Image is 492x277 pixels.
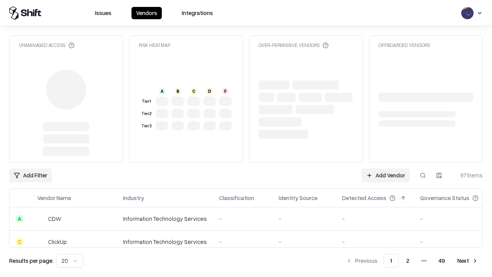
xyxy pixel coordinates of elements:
img: ClickUp [37,238,45,246]
div: Detected Access [342,194,386,202]
div: ClickUp [48,238,67,246]
div: A [159,88,165,94]
div: D [206,88,213,94]
div: Vendor Name [37,194,71,202]
div: Information Technology Services [123,215,207,223]
div: Industry [123,194,144,202]
div: F [222,88,228,94]
div: - [279,215,330,223]
button: Next [453,254,483,268]
button: 1 [384,254,399,268]
div: Identity Source [279,194,317,202]
img: CDW [37,215,45,223]
div: Governance Status [420,194,469,202]
div: - [219,215,266,223]
div: - [342,215,408,223]
div: Classification [219,194,254,202]
div: - [420,238,491,246]
div: C [191,88,197,94]
div: Over-Permissive Vendors [259,42,329,48]
div: - [279,238,330,246]
div: - [342,238,408,246]
button: Add Filter [9,169,52,182]
div: - [420,215,491,223]
nav: pagination [341,254,483,268]
div: B [175,88,181,94]
button: Integrations [177,7,218,19]
button: Issues [90,7,116,19]
div: A [16,215,23,223]
div: Tier 2 [140,110,153,117]
a: Add Vendor [362,169,410,182]
div: Tier 3 [140,123,153,129]
button: 49 [432,254,451,268]
button: 2 [400,254,416,268]
div: Tier 1 [140,98,153,105]
div: Risk Heatmap [139,42,170,48]
div: Offboarded Vendors [379,42,430,48]
div: - [219,238,266,246]
p: Results per page: [9,257,53,265]
div: CDW [48,215,61,223]
div: Unmanaged Access [19,42,75,48]
button: Vendors [131,7,162,19]
div: Information Technology Services [123,238,207,246]
div: C [16,238,23,246]
div: 971 items [452,171,483,179]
